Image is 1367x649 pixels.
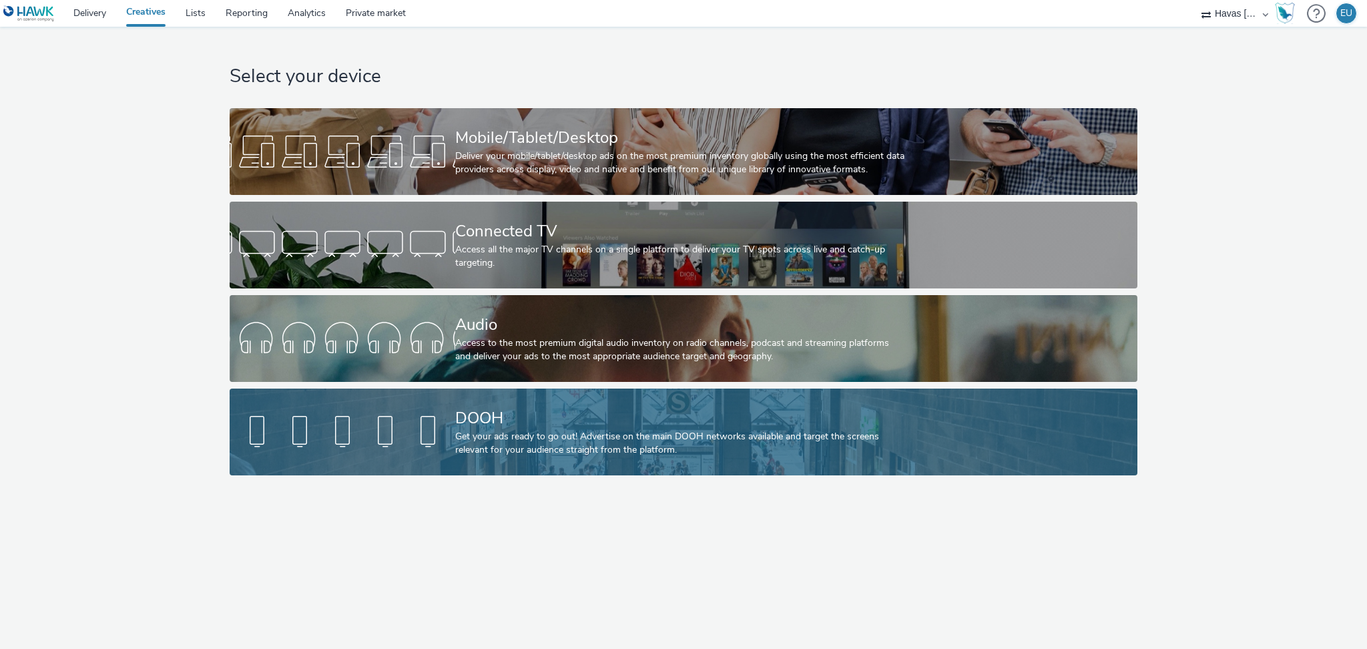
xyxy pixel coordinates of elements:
a: Connected TVAccess all the major TV channels on a single platform to deliver your TV spots across... [230,202,1138,288]
img: undefined Logo [3,5,55,22]
div: Mobile/Tablet/Desktop [455,126,906,150]
div: Audio [455,313,906,337]
h1: Select your device [230,64,1138,89]
div: Get your ads ready to go out! Advertise on the main DOOH networks available and target the screen... [455,430,906,457]
a: DOOHGet your ads ready to go out! Advertise on the main DOOH networks available and target the sc... [230,389,1138,475]
img: Hawk Academy [1275,3,1295,24]
div: Access to the most premium digital audio inventory on radio channels, podcast and streaming platf... [455,337,906,364]
div: Connected TV [455,220,906,243]
a: Hawk Academy [1275,3,1300,24]
div: Access all the major TV channels on a single platform to deliver your TV spots across live and ca... [455,243,906,270]
div: DOOH [455,407,906,430]
div: EU [1340,3,1352,23]
a: AudioAccess to the most premium digital audio inventory on radio channels, podcast and streaming ... [230,295,1138,382]
div: Deliver your mobile/tablet/desktop ads on the most premium inventory globally using the most effi... [455,150,906,177]
a: Mobile/Tablet/DesktopDeliver your mobile/tablet/desktop ads on the most premium inventory globall... [230,108,1138,195]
